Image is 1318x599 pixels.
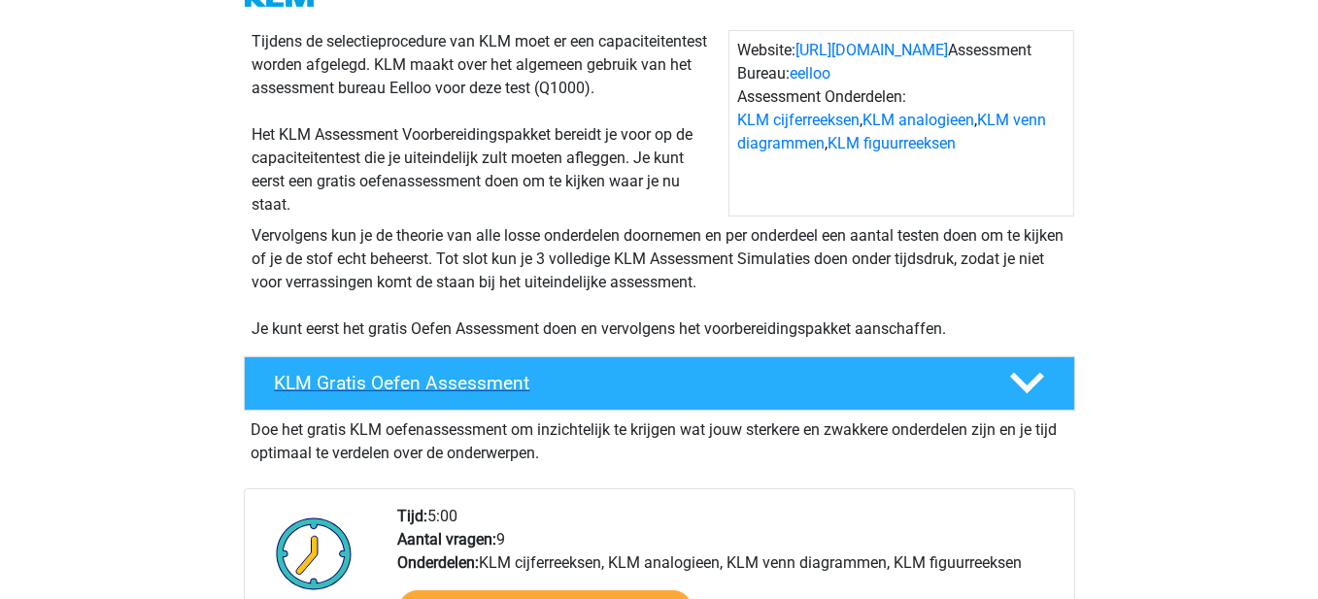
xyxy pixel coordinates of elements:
[790,64,830,83] a: eelloo
[737,111,860,129] a: KLM cijferreeksen
[236,356,1083,411] a: KLM Gratis Oefen Assessment
[862,111,974,129] a: KLM analogieen
[245,224,1074,341] div: Vervolgens kun je de theorie van alle losse onderdelen doornemen en per onderdeel een aantal test...
[795,41,948,59] a: [URL][DOMAIN_NAME]
[398,530,497,549] b: Aantal vragen:
[244,411,1075,465] div: Doe het gratis KLM oefenassessment om inzichtelijk te krijgen wat jouw sterkere en zwakkere onder...
[728,30,1074,216] div: Website: Assessment Bureau: Assessment Onderdelen: , , ,
[398,507,428,525] b: Tijd:
[275,372,978,394] h4: KLM Gratis Oefen Assessment
[245,30,728,216] div: Tijdens de selectieprocedure van KLM moet er een capaciteitentest worden afgelegd. KLM maakt over...
[398,553,480,572] b: Onderdelen:
[737,111,1046,152] a: KLM venn diagrammen
[828,134,956,152] a: KLM figuurreeksen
